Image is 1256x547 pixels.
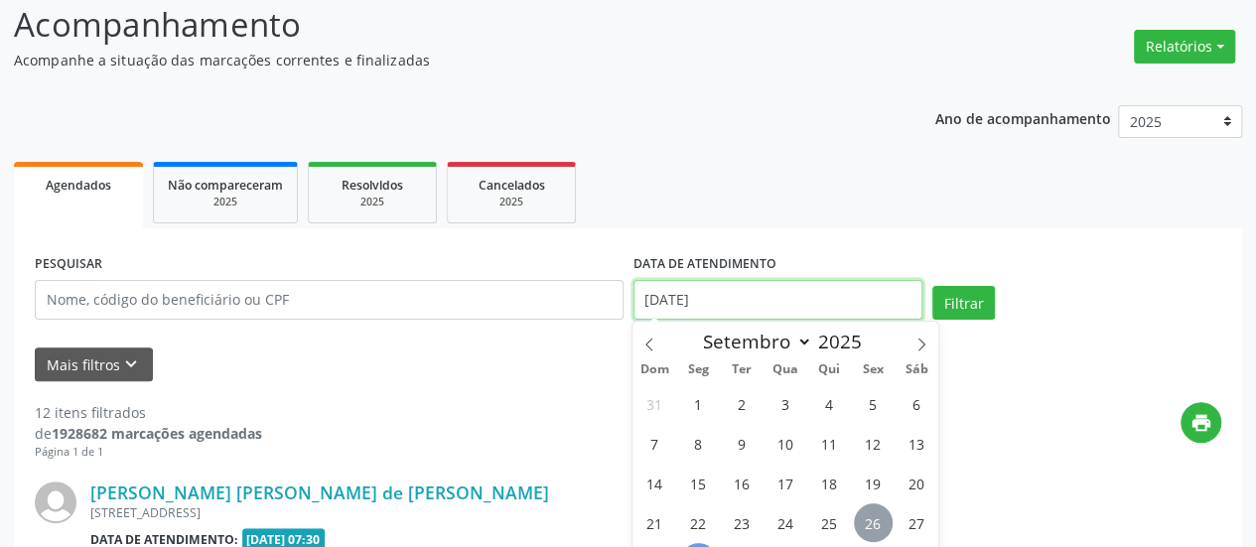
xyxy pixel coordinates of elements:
span: Qua [764,363,807,376]
div: 2025 [462,195,561,209]
label: PESQUISAR [35,249,102,280]
span: Setembro 1, 2025 [679,384,718,423]
div: [STREET_ADDRESS] [90,504,923,521]
strong: 1928682 marcações agendadas [52,424,262,443]
span: Setembro 8, 2025 [679,424,718,463]
img: img [35,481,76,523]
span: Setembro 22, 2025 [679,503,718,542]
span: Setembro 27, 2025 [898,503,936,542]
span: Setembro 18, 2025 [810,464,849,502]
span: Qui [807,363,851,376]
span: Setembro 24, 2025 [767,503,805,542]
select: Month [694,328,813,355]
i: print [1190,412,1212,434]
a: [PERSON_NAME] [PERSON_NAME] de [PERSON_NAME] [90,481,549,503]
span: Setembro 3, 2025 [767,384,805,423]
button: Relatórios [1134,30,1235,64]
span: Setembro 21, 2025 [635,503,674,542]
span: Setembro 2, 2025 [723,384,762,423]
div: 2025 [168,195,283,209]
span: Setembro 12, 2025 [854,424,893,463]
span: Setembro 20, 2025 [898,464,936,502]
input: Selecione um intervalo [633,280,922,320]
span: Setembro 16, 2025 [723,464,762,502]
button: Filtrar [932,286,995,320]
span: Setembro 25, 2025 [810,503,849,542]
span: Setembro 13, 2025 [898,424,936,463]
span: Agosto 31, 2025 [635,384,674,423]
span: Dom [632,363,676,376]
div: 12 itens filtrados [35,402,262,423]
span: Resolvidos [342,177,403,194]
span: Setembro 5, 2025 [854,384,893,423]
span: Sáb [895,363,938,376]
div: Página 1 de 1 [35,444,262,461]
span: Setembro 23, 2025 [723,503,762,542]
span: Seg [676,363,720,376]
i: keyboard_arrow_down [120,353,142,375]
p: Ano de acompanhamento [935,105,1111,130]
span: Setembro 26, 2025 [854,503,893,542]
input: Year [812,329,878,354]
span: Setembro 9, 2025 [723,424,762,463]
span: Setembro 10, 2025 [767,424,805,463]
span: Setembro 17, 2025 [767,464,805,502]
p: Acompanhe a situação das marcações correntes e finalizadas [14,50,874,70]
span: Agendados [46,177,111,194]
span: Cancelados [479,177,545,194]
span: Não compareceram [168,177,283,194]
input: Nome, código do beneficiário ou CPF [35,280,624,320]
button: print [1181,402,1221,443]
span: Ter [720,363,764,376]
div: de [35,423,262,444]
span: Setembro 15, 2025 [679,464,718,502]
span: Setembro 19, 2025 [854,464,893,502]
span: Setembro 11, 2025 [810,424,849,463]
span: Sex [851,363,895,376]
div: 2025 [323,195,422,209]
button: Mais filtroskeyboard_arrow_down [35,347,153,382]
span: Setembro 4, 2025 [810,384,849,423]
span: Setembro 14, 2025 [635,464,674,502]
span: Setembro 6, 2025 [898,384,936,423]
span: Setembro 7, 2025 [635,424,674,463]
label: DATA DE ATENDIMENTO [633,249,776,280]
